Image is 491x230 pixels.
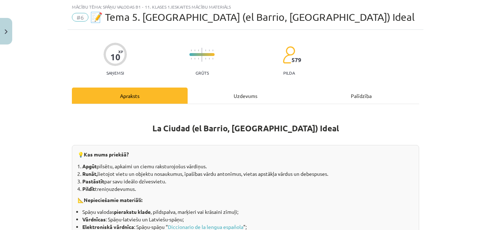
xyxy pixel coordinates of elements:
p: pilda [283,70,295,75]
strong: Nepieciešamie materiāli: [84,197,142,203]
img: icon-short-line-57e1e144782c952c97e751825c79c345078a6d821885a25fce030b3d8c18986b.svg [212,58,213,60]
div: Palīdzība [303,88,419,104]
span: 📝 Tema 5. [GEOGRAPHIC_DATA] (el Barrio, [GEOGRAPHIC_DATA]) Ideal [90,11,415,23]
strong: La Ciudad (el Barrio, [GEOGRAPHIC_DATA]) Ideal [152,123,339,133]
p: Saņemsi [104,70,127,75]
b: Vārdnīcas [82,216,106,222]
b: pierakstu klade [114,208,151,215]
li: treniņuzdevumus. [82,185,413,193]
div: Mācību tēma: Spāņu valodas b1 - 11. klases 1.ieskaites mācību materiāls [72,4,419,9]
img: icon-short-line-57e1e144782c952c97e751825c79c345078a6d821885a25fce030b3d8c18986b.svg [194,58,195,60]
a: Diccionario de la lengua española [168,224,243,230]
li: lietojot vietu un objektu nosaukumus, īpašības vārdu antonīmus, vietas apstākļa vārdus un debespu... [82,170,413,178]
li: par savu ideālo dzīvesvietu. [82,178,413,185]
img: icon-close-lesson-0947bae3869378f0d4975bcd49f059093ad1ed9edebbc8119c70593378902aed.svg [5,29,8,34]
li: Spāņu valodas , pildspalva, marķieri vai krāsaini zīmuļi; [82,208,413,216]
span: 579 [292,57,301,63]
img: icon-short-line-57e1e144782c952c97e751825c79c345078a6d821885a25fce030b3d8c18986b.svg [191,50,192,51]
li: : Spāņu-latviešu un Latviešu-spāņu; [82,216,413,223]
p: 💡 [78,151,413,158]
img: students-c634bb4e5e11cddfef0936a35e636f08e4e9abd3cc4e673bd6f9a4125e45ecb1.svg [283,46,295,64]
span: #6 [72,13,88,22]
img: icon-short-line-57e1e144782c952c97e751825c79c345078a6d821885a25fce030b3d8c18986b.svg [191,58,192,60]
span: XP [118,50,123,53]
img: icon-short-line-57e1e144782c952c97e751825c79c345078a6d821885a25fce030b3d8c18986b.svg [194,50,195,51]
img: icon-short-line-57e1e144782c952c97e751825c79c345078a6d821885a25fce030b3d8c18986b.svg [205,50,206,51]
b: Apgūt [82,163,97,169]
img: icon-short-line-57e1e144782c952c97e751825c79c345078a6d821885a25fce030b3d8c18986b.svg [209,50,210,51]
b: Pastāstīt [82,178,104,184]
img: icon-short-line-57e1e144782c952c97e751825c79c345078a6d821885a25fce030b3d8c18986b.svg [212,50,213,51]
div: 10 [110,52,120,62]
b: Elektroniskā vārdnīca [82,224,134,230]
img: icon-short-line-57e1e144782c952c97e751825c79c345078a6d821885a25fce030b3d8c18986b.svg [209,58,210,60]
img: icon-short-line-57e1e144782c952c97e751825c79c345078a6d821885a25fce030b3d8c18986b.svg [198,50,199,51]
div: Uzdevums [188,88,303,104]
li: pilsētu, apkaimi un ciemu raksturojošus vārdiņus. [82,163,413,170]
strong: Kas mums priekšā? [84,151,129,158]
b: Pildīt [82,186,95,192]
b: Runāt, [82,170,97,177]
img: icon-short-line-57e1e144782c952c97e751825c79c345078a6d821885a25fce030b3d8c18986b.svg [198,58,199,60]
p: Grūts [196,70,209,75]
img: icon-short-line-57e1e144782c952c97e751825c79c345078a6d821885a25fce030b3d8c18986b.svg [205,58,206,60]
div: Apraksts [72,88,188,104]
p: 📐 [78,196,413,204]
